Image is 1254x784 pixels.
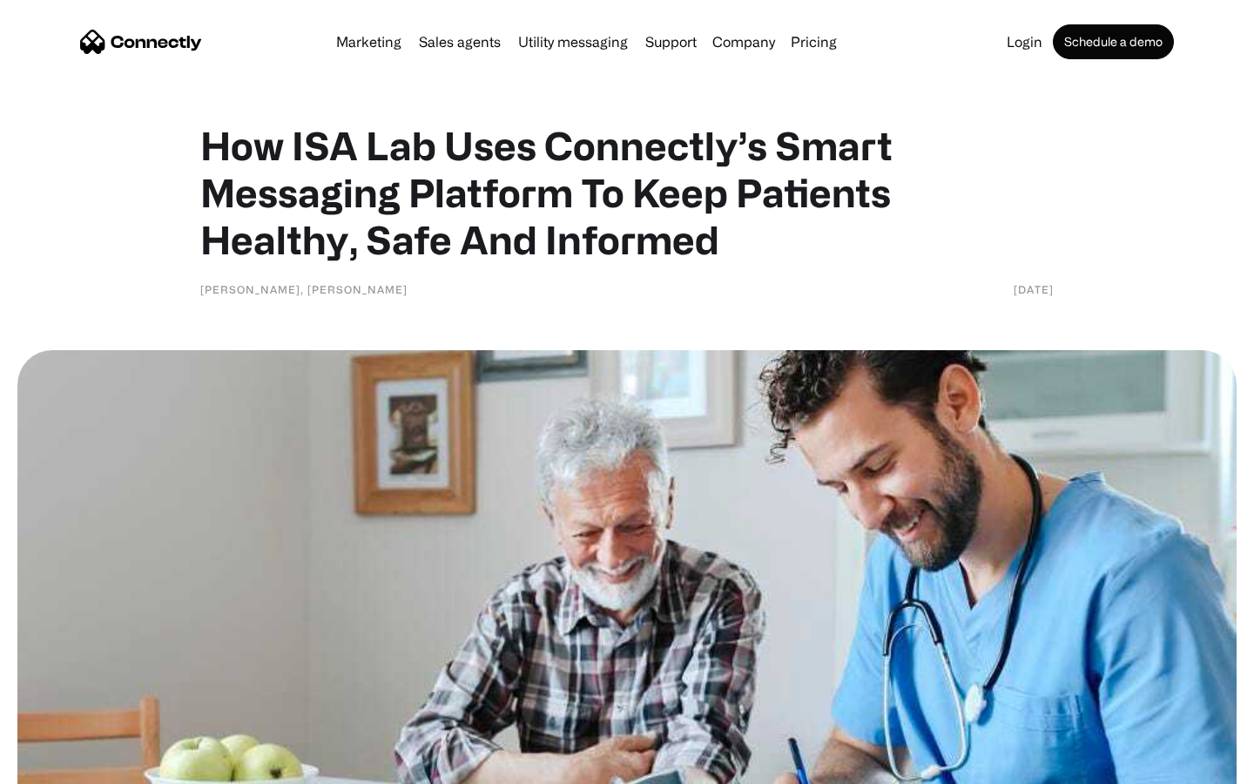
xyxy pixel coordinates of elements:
[17,754,104,778] aside: Language selected: English
[329,35,408,49] a: Marketing
[1053,24,1174,59] a: Schedule a demo
[1014,280,1054,298] div: [DATE]
[1000,35,1049,49] a: Login
[511,35,635,49] a: Utility messaging
[784,35,844,49] a: Pricing
[712,30,775,54] div: Company
[200,280,408,298] div: [PERSON_NAME], [PERSON_NAME]
[200,122,1054,263] h1: How ISA Lab Uses Connectly’s Smart Messaging Platform To Keep Patients Healthy, Safe And Informed
[35,754,104,778] ul: Language list
[638,35,704,49] a: Support
[412,35,508,49] a: Sales agents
